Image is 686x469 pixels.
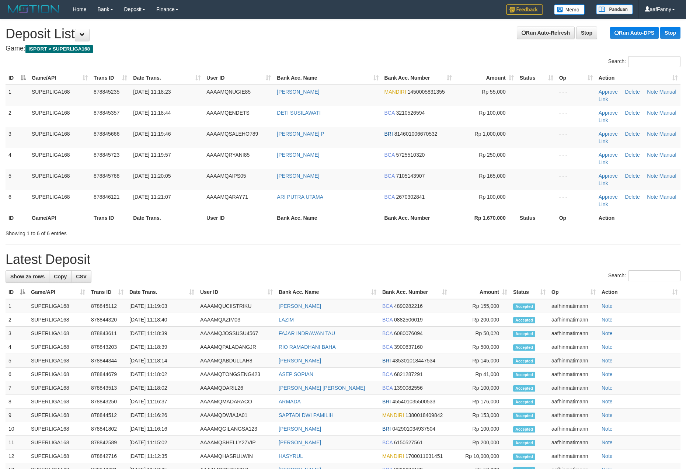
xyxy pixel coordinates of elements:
[384,131,393,137] span: BRI
[28,422,88,436] td: SUPERLIGA168
[384,89,406,95] span: MANDIRI
[554,4,585,15] img: Button%20Memo.svg
[28,313,88,327] td: SUPERLIGA168
[455,71,517,85] th: Amount: activate to sort column ascending
[6,227,280,237] div: Showing 1 to 6 of 6 entries
[6,409,28,422] td: 9
[6,381,28,395] td: 7
[277,173,319,179] a: [PERSON_NAME]
[279,426,321,432] a: [PERSON_NAME]
[549,422,599,436] td: aafhinmatimann
[197,313,276,327] td: AAAAMQAZIM03
[549,449,599,463] td: aafhinmatimann
[126,327,197,340] td: [DATE] 11:18:39
[596,4,633,14] img: panduan.png
[6,449,28,463] td: 12
[6,169,29,190] td: 5
[450,436,510,449] td: Rp 200,000
[596,211,680,225] th: Action
[513,344,535,351] span: Accepted
[382,330,393,336] span: BCA
[556,211,596,225] th: Op
[29,211,91,225] th: Game/API
[28,436,88,449] td: SUPERLIGA168
[450,409,510,422] td: Rp 153,000
[599,152,618,158] a: Approve
[6,270,49,283] a: Show 25 rows
[599,89,618,95] a: Approve
[599,110,618,116] a: Approve
[133,194,171,200] span: [DATE] 11:21:07
[6,106,29,127] td: 2
[126,299,197,313] td: [DATE] 11:19:03
[6,211,29,225] th: ID
[6,327,28,340] td: 3
[130,211,203,225] th: Date Trans.
[517,211,556,225] th: Status
[206,131,258,137] span: AAAAMQSALEHO789
[6,27,680,41] h1: Deposit List
[28,327,88,340] td: SUPERLIGA168
[382,426,391,432] span: BRI
[450,395,510,409] td: Rp 176,000
[599,173,618,179] a: Approve
[197,354,276,368] td: AAAAMQABDULLAH8
[76,274,87,279] span: CSV
[197,395,276,409] td: AAAAMQMADARACO
[602,412,613,418] a: Note
[602,385,613,391] a: Note
[29,85,91,106] td: SUPERLIGA168
[599,194,676,207] a: Manual Link
[29,169,91,190] td: SUPERLIGA168
[384,194,395,200] span: BCA
[392,399,435,404] span: Copy 455401035500533 to clipboard
[126,381,197,395] td: [DATE] 11:18:02
[6,422,28,436] td: 10
[277,131,324,137] a: [PERSON_NAME] P
[382,211,455,225] th: Bank Acc. Number
[384,173,395,179] span: BCA
[660,27,680,39] a: Stop
[450,354,510,368] td: Rp 145,000
[206,173,246,179] span: AAAAMQAIPS05
[394,371,423,377] span: Copy 6821287291 to clipboard
[6,85,29,106] td: 1
[126,436,197,449] td: [DATE] 11:15:02
[197,340,276,354] td: AAAAMQPALADANGJR
[384,152,395,158] span: BCA
[197,381,276,395] td: AAAAMQDARIL26
[276,285,379,299] th: Bank Acc. Name: activate to sort column ascending
[625,110,640,116] a: Delete
[88,313,126,327] td: 878844320
[277,110,321,116] a: DETI SUSILAWATI
[277,152,319,158] a: [PERSON_NAME]
[599,131,618,137] a: Approve
[28,409,88,422] td: SUPERLIGA168
[513,303,535,310] span: Accepted
[88,285,126,299] th: Trans ID: activate to sort column ascending
[382,358,391,364] span: BRI
[382,71,455,85] th: Bank Acc. Number: activate to sort column ascending
[396,194,425,200] span: Copy 2670302841 to clipboard
[88,422,126,436] td: 878841802
[133,131,171,137] span: [DATE] 11:19:46
[279,303,321,309] a: [PERSON_NAME]
[126,395,197,409] td: [DATE] 11:16:37
[71,270,91,283] a: CSV
[576,27,597,39] a: Stop
[625,89,640,95] a: Delete
[279,371,313,377] a: ASEP SOPIAN
[28,299,88,313] td: SUPERLIGA168
[88,436,126,449] td: 878842589
[450,327,510,340] td: Rp 50,020
[556,190,596,211] td: - - -
[28,340,88,354] td: SUPERLIGA168
[506,4,543,15] img: Feedback.jpg
[513,331,535,337] span: Accepted
[599,285,680,299] th: Action: activate to sort column ascending
[549,299,599,313] td: aafhinmatimann
[94,131,119,137] span: 878845666
[394,317,423,323] span: Copy 0882506019 to clipboard
[549,313,599,327] td: aafhinmatimann
[25,45,93,53] span: ISPORT > SUPERLIGA168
